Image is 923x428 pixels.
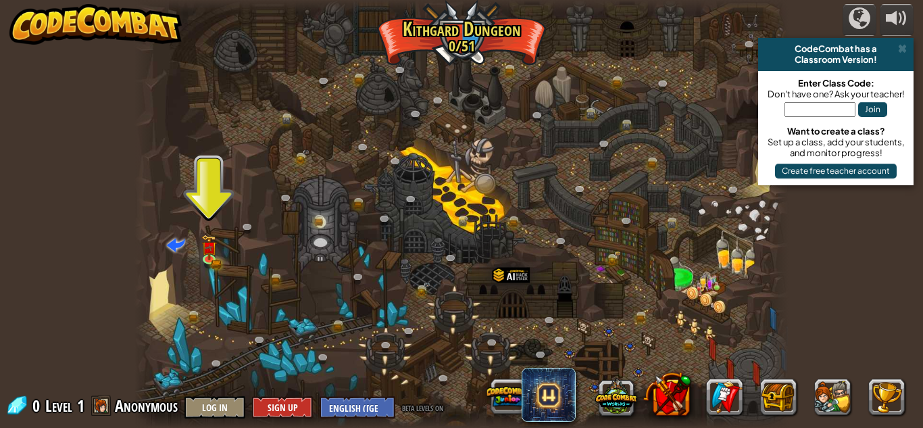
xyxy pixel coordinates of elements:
div: Set up a class, add your students, and monitor progress! [765,137,907,158]
span: Anonymous [115,395,178,417]
button: Log In [184,396,245,419]
span: Level [45,395,72,417]
div: Don't have one? Ask your teacher! [765,89,907,99]
img: portrait.png [205,245,214,252]
button: Adjust volume [880,4,914,36]
span: beta levels on [402,401,443,414]
span: 1 [77,395,84,417]
button: Campaigns [843,4,876,36]
button: Sign Up [252,396,313,419]
button: Create free teacher account [775,164,897,179]
div: Enter Class Code: [765,78,907,89]
img: portrait.png [614,250,622,256]
span: 0 [32,395,44,417]
div: CodeCombat has a [764,43,908,54]
img: portrait.png [424,282,431,287]
img: level-banner-unlock.png [201,235,217,260]
img: CodeCombat - Learn how to code by playing a game [9,4,182,45]
img: portrait.png [303,149,310,155]
div: Want to create a class? [765,126,907,137]
div: Classroom Version! [764,54,908,65]
button: Join [858,102,887,117]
